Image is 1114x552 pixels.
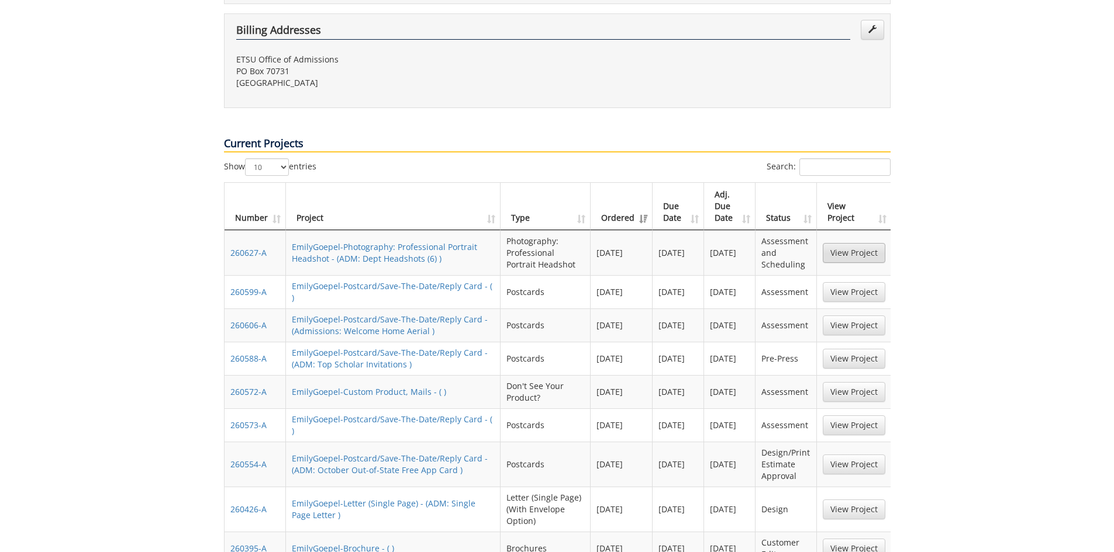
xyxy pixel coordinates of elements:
[591,230,653,275] td: [DATE]
[230,386,267,397] a: 260572-A
[501,408,591,442] td: Postcards
[225,183,286,230] th: Number: activate to sort column ascending
[653,183,704,230] th: Due Date: activate to sort column ascending
[292,414,492,436] a: EmilyGoepel-Postcard/Save-The-Date/Reply Card - ( )
[704,342,756,375] td: [DATE]
[823,382,885,402] a: View Project
[230,353,267,364] a: 260588-A
[591,183,653,230] th: Ordered: activate to sort column ascending
[823,499,885,519] a: View Project
[756,183,816,230] th: Status: activate to sort column ascending
[501,342,591,375] td: Postcards
[756,275,816,308] td: Assessment
[230,320,267,331] a: 260606-A
[591,308,653,342] td: [DATE]
[756,487,816,532] td: Design
[653,408,704,442] td: [DATE]
[236,25,850,40] h4: Billing Addresses
[501,375,591,408] td: Don't See Your Product?
[292,241,477,264] a: EmilyGoepel-Photography: Professional Portrait Headshot - (ADM: Dept Headshots (6) )
[286,183,501,230] th: Project: activate to sort column ascending
[501,442,591,487] td: Postcards
[756,375,816,408] td: Assessment
[292,498,475,520] a: EmilyGoepel-Letter (Single Page) - (ADM: Single Page Letter )
[756,442,816,487] td: Design/Print Estimate Approval
[230,419,267,431] a: 260573-A
[823,415,885,435] a: View Project
[704,408,756,442] td: [DATE]
[704,487,756,532] td: [DATE]
[292,314,488,336] a: EmilyGoepel-Postcard/Save-The-Date/Reply Card - (Admissions: Welcome Home Aerial )
[230,459,267,470] a: 260554-A
[224,136,891,152] p: Current Projects
[653,442,704,487] td: [DATE]
[767,158,891,176] label: Search:
[704,230,756,275] td: [DATE]
[799,158,891,176] input: Search:
[292,386,446,397] a: EmilyGoepel-Custom Product, Mails - ( )
[236,54,549,65] p: ETSU Office of Admissions
[653,308,704,342] td: [DATE]
[704,308,756,342] td: [DATE]
[823,349,885,369] a: View Project
[292,453,488,475] a: EmilyGoepel-Postcard/Save-The-Date/Reply Card - (ADM: October Out-of-State Free App Card )
[292,280,492,303] a: EmilyGoepel-Postcard/Save-The-Date/Reply Card - ( )
[756,230,816,275] td: Assessment and Scheduling
[861,20,884,40] a: Edit Addresses
[292,347,488,370] a: EmilyGoepel-Postcard/Save-The-Date/Reply Card - (ADM: Top Scholar Invitations )
[501,487,591,532] td: Letter (Single Page) (With Envelope Option)
[591,275,653,308] td: [DATE]
[653,230,704,275] td: [DATE]
[704,183,756,230] th: Adj. Due Date: activate to sort column ascending
[230,247,267,258] a: 260627-A
[245,158,289,176] select: Showentries
[823,315,885,335] a: View Project
[501,308,591,342] td: Postcards
[591,408,653,442] td: [DATE]
[236,65,549,77] p: PO Box 70731
[653,275,704,308] td: [DATE]
[501,230,591,275] td: Photography: Professional Portrait Headshot
[653,342,704,375] td: [DATE]
[653,487,704,532] td: [DATE]
[704,375,756,408] td: [DATE]
[230,504,267,515] a: 260426-A
[230,286,267,297] a: 260599-A
[756,342,816,375] td: Pre-Press
[591,487,653,532] td: [DATE]
[501,275,591,308] td: Postcards
[817,183,891,230] th: View Project: activate to sort column ascending
[823,454,885,474] a: View Project
[591,442,653,487] td: [DATE]
[823,243,885,263] a: View Project
[704,275,756,308] td: [DATE]
[823,282,885,302] a: View Project
[501,183,591,230] th: Type: activate to sort column ascending
[653,375,704,408] td: [DATE]
[591,375,653,408] td: [DATE]
[704,442,756,487] td: [DATE]
[756,408,816,442] td: Assessment
[224,158,316,176] label: Show entries
[756,308,816,342] td: Assessment
[236,77,549,89] p: [GEOGRAPHIC_DATA]
[591,342,653,375] td: [DATE]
